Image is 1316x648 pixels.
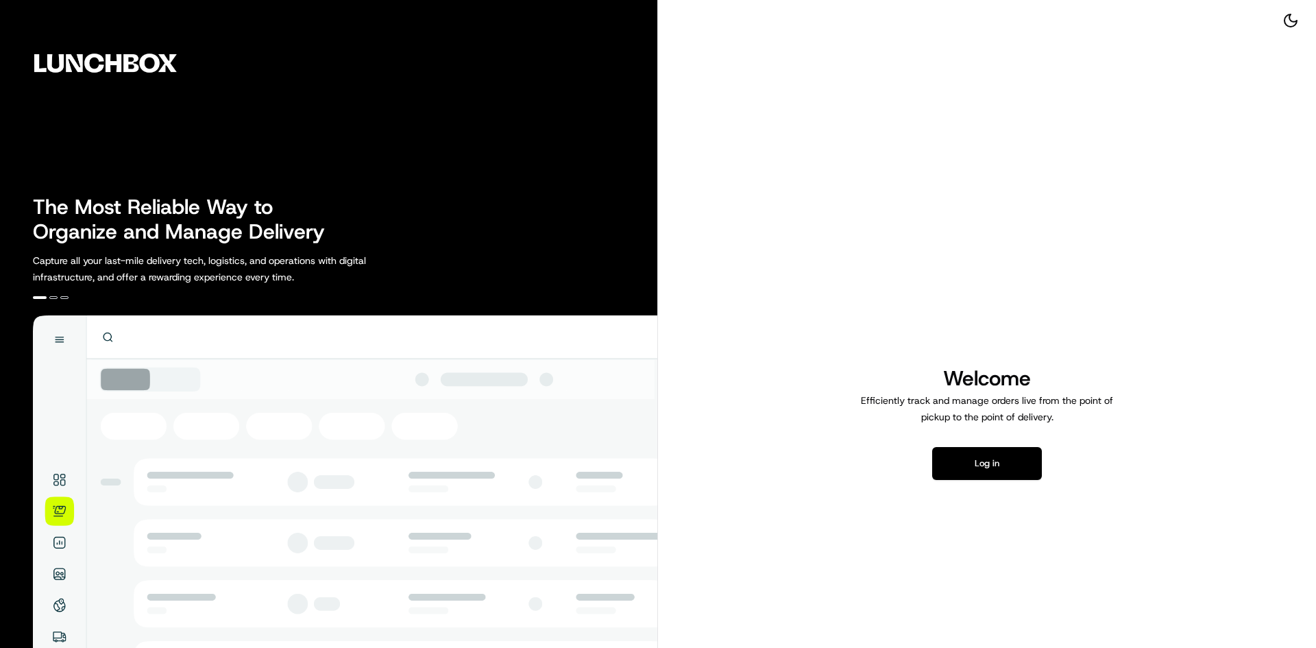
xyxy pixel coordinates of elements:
p: Efficiently track and manage orders live from the point of pickup to the point of delivery. [855,392,1119,425]
h2: The Most Reliable Way to Organize and Manage Delivery [33,195,340,244]
p: Capture all your last-mile delivery tech, logistics, and operations with digital infrastructure, ... [33,252,428,285]
img: Company Logo [8,8,203,118]
h1: Welcome [855,365,1119,392]
button: Log in [932,447,1042,480]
